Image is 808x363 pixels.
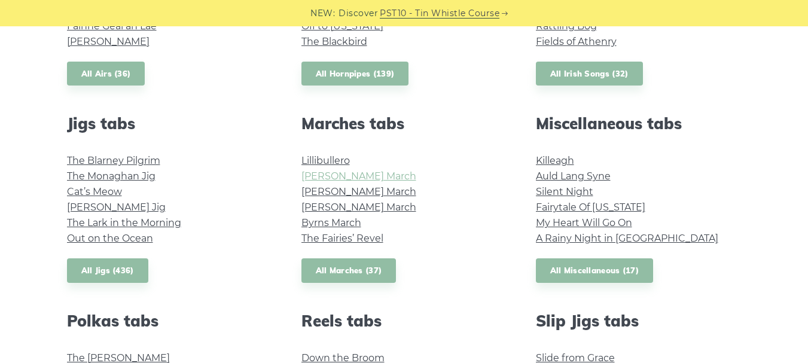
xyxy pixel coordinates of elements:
a: The Fairies’ Revel [301,233,383,244]
a: All Airs (36) [67,62,145,86]
a: All Hornpipes (139) [301,62,409,86]
a: All Irish Songs (32) [536,62,643,86]
a: A Rainy Night in [GEOGRAPHIC_DATA] [536,233,718,244]
a: The Lark in the Morning [67,217,181,228]
a: Cat’s Meow [67,186,122,197]
a: The Blarney Pilgrim [67,155,160,166]
a: Out on the Ocean [67,233,153,244]
h2: Jigs tabs [67,114,273,133]
a: All Miscellaneous (17) [536,258,654,283]
span: NEW: [310,7,335,20]
span: Discover [339,7,378,20]
h2: Marches tabs [301,114,507,133]
a: Killeagh [536,155,574,166]
a: [PERSON_NAME] Jig [67,202,166,213]
a: Off to [US_STATE] [301,20,383,32]
a: Fairytale Of [US_STATE] [536,202,645,213]
h2: Miscellaneous tabs [536,114,742,133]
a: [PERSON_NAME] March [301,202,416,213]
h2: Reels tabs [301,312,507,330]
a: Auld Lang Syne [536,170,611,182]
a: All Marches (37) [301,258,397,283]
a: [PERSON_NAME] March [301,186,416,197]
a: Fáinne Geal an Lae [67,20,157,32]
h2: Polkas tabs [67,312,273,330]
a: Lillibullero [301,155,350,166]
a: Silent Night [536,186,593,197]
a: [PERSON_NAME] [67,36,150,47]
a: Fields of Athenry [536,36,617,47]
a: The Monaghan Jig [67,170,155,182]
a: Byrns March [301,217,361,228]
a: All Jigs (436) [67,258,148,283]
a: Rattling Bog [536,20,597,32]
a: [PERSON_NAME] March [301,170,416,182]
a: My Heart Will Go On [536,217,632,228]
a: PST10 - Tin Whistle Course [380,7,499,20]
h2: Slip Jigs tabs [536,312,742,330]
a: The Blackbird [301,36,367,47]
